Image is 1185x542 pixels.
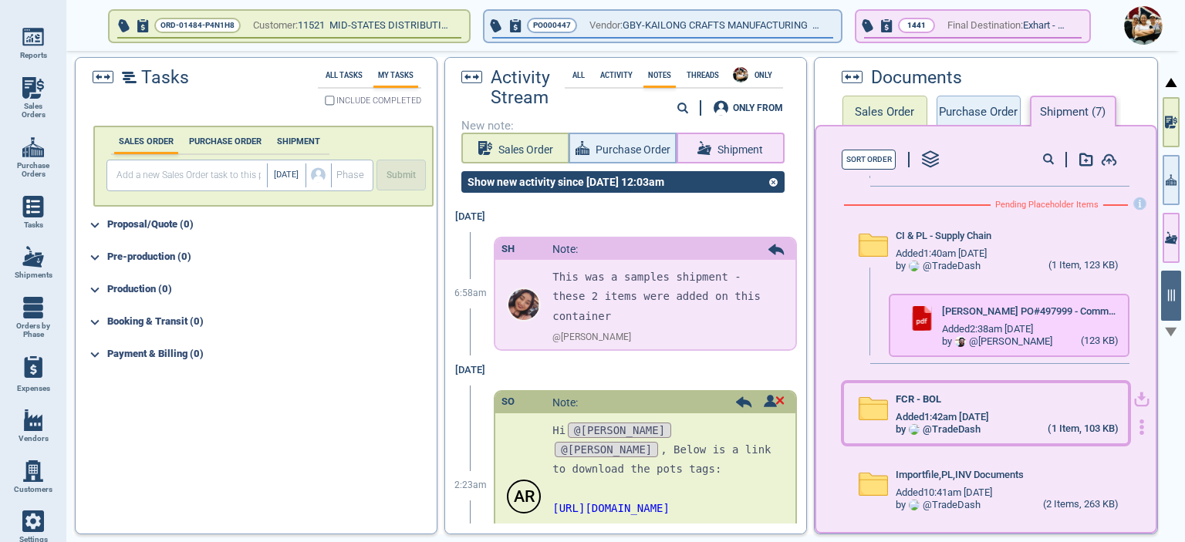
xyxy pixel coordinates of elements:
span: Documents [871,68,962,88]
div: by @ [PERSON_NAME] [942,336,1052,348]
label: Threads [682,71,724,79]
div: (123 KB) [1081,335,1119,348]
span: 6:58am [454,288,487,299]
img: Avatar [909,500,920,510]
span: PO000447 [533,18,571,33]
button: Sales Order [842,96,927,126]
span: New note: [461,120,792,133]
input: Add a new Sales Order task to this project [110,163,266,187]
span: Note: [552,396,578,409]
div: by @ TradeDash [896,261,981,272]
span: Exhart - SWCA [1023,17,1070,35]
span: Purchase Order [596,140,670,160]
div: Payment & Billing (0) [107,342,434,367]
span: [PERSON_NAME] PO#497999 - Commercial Invoice [942,306,1119,318]
span: @[PERSON_NAME] [555,442,658,457]
div: [DATE] [447,355,494,385]
span: Shipments [15,271,52,280]
div: Pre-production (0) [107,245,434,270]
div: A R [508,481,539,512]
span: 2:23am [454,480,487,491]
img: add-document [1101,153,1117,166]
span: Added 1:42am [DATE] [896,412,989,423]
span: @[PERSON_NAME] [568,422,671,438]
img: menu_icon [22,297,44,318]
img: menu_icon [22,409,44,431]
span: Importfile,PL,INV Documents [896,470,1024,481]
label: Notes [643,71,676,79]
span: Note: [552,243,578,255]
button: Purchase Order [937,96,1021,126]
span: Added 1:40am [DATE] [896,248,987,260]
div: Show new activity since [DATE] 12:03am [461,176,670,188]
img: Avatar [909,261,920,271]
div: Proposal/Quote (0) [107,213,434,237]
a: [URL][DOMAIN_NAME] [552,499,670,518]
span: Tasks [141,68,189,88]
span: Added 2:38am [DATE] [942,324,1033,335]
label: SHIPMENT [272,136,325,146]
div: SH [501,244,515,255]
button: PO000447Vendor:GBY-KAILONG CRAFTS MANUFACTURING CO.,LTD [484,11,841,42]
div: SO [501,396,515,408]
span: Phase [336,170,364,181]
img: Avatar [733,67,748,82]
span: CI & PL - Supply Chain [896,231,991,242]
label: SALES ORDER [114,136,178,146]
label: Activity [596,71,637,79]
span: MID-STATES DISTRIBUTING,LLC [329,19,474,31]
span: Tasks [24,221,43,230]
div: by @ TradeDash [896,500,981,511]
img: Avatar [909,424,920,435]
img: pdf [910,306,934,331]
span: Sales Order [498,140,553,160]
span: Activity Stream [491,68,565,109]
img: menu_icon [22,460,44,482]
span: Purchase Orders [12,161,54,179]
button: Shipment [677,133,785,163]
div: (1 Item, 103 KB) [1048,423,1119,436]
button: ORD-01484-P4N1H8Customer:11521 MID-STATES DISTRIBUTING,LLC [110,11,469,42]
span: 11521 [298,17,329,35]
button: 1441Final Destination:Exhart - SWCA [856,11,1089,42]
span: Pending Placeholder Items [995,200,1099,210]
img: menu_icon [22,77,44,99]
p: This was a samples shipment - these 2 items were added on this container [552,268,772,326]
img: unread icon [764,395,785,407]
span: Orders by Phase [12,321,54,339]
label: My Tasks [373,71,418,79]
div: ONLY FROM [733,103,783,113]
label: All Tasks [321,71,367,79]
button: Purchase Order [569,133,677,163]
div: by @ TradeDash [896,424,981,436]
img: menu_icon [22,26,44,48]
span: [DATE] [274,170,299,180]
span: Shipment [717,140,763,160]
span: Final Destination: [947,17,1023,35]
span: FCR - BOL [896,394,941,406]
div: [DATE] [447,202,494,232]
span: Customers [14,485,52,494]
img: menu_icon [22,510,44,532]
img: menu_icon [22,196,44,217]
label: All [568,71,589,79]
button: Sales Order [461,133,569,163]
span: @ [PERSON_NAME] [552,332,631,343]
img: Avatar [955,336,966,347]
img: add-document [1079,153,1093,167]
label: PURCHASE ORDER [184,136,266,146]
img: menu_icon [22,246,44,268]
div: Booking & Transit (0) [107,310,434,335]
span: Vendors [19,434,49,443]
span: Customer: [253,17,298,35]
img: timeline2 [122,72,137,83]
img: menu_icon [22,136,44,158]
span: Reports [20,51,47,60]
button: Shipment (7) [1030,96,1116,126]
span: Sales Orders [12,102,54,120]
div: (1 Item, 123 KB) [1048,260,1119,272]
div: (2 Items, 263 KB) [1043,499,1119,511]
span: Added 10:41am [DATE] [896,487,992,499]
div: Production (0) [107,278,434,302]
span: GBY-KAILONG CRAFTS MANUFACTURING CO.,LTD [623,17,822,35]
